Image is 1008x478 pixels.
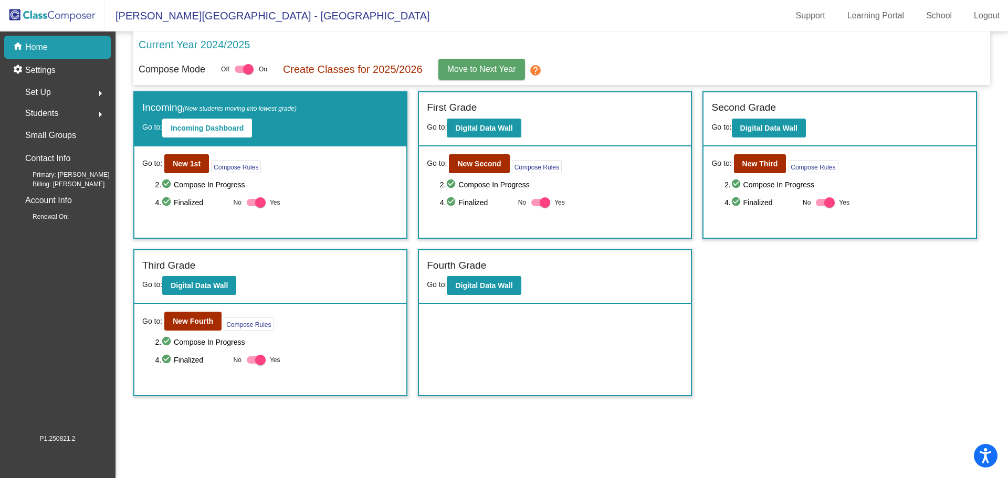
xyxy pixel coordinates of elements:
[446,196,458,209] mat-icon: check_circle
[512,160,562,173] button: Compose Rules
[164,312,222,331] button: New Fourth
[449,154,509,173] button: New Second
[731,196,743,209] mat-icon: check_circle
[161,196,174,209] mat-icon: check_circle
[788,160,838,173] button: Compose Rules
[711,158,731,169] span: Go to:
[211,160,261,173] button: Compose Rules
[183,105,297,112] span: (New students moving into lowest grade)
[529,64,542,77] mat-icon: help
[155,336,398,348] span: 2. Compose In Progress
[440,178,684,191] span: 2. Compose In Progress
[731,178,743,191] mat-icon: check_circle
[164,154,209,173] button: New 1st
[94,108,107,121] mat-icon: arrow_right
[446,178,458,191] mat-icon: check_circle
[457,160,501,168] b: New Second
[732,119,806,137] button: Digital Data Wall
[139,62,205,77] p: Compose Mode
[427,280,447,289] span: Go to:
[234,198,241,207] span: No
[155,354,228,366] span: 4. Finalized
[839,196,849,209] span: Yes
[438,59,525,80] button: Move to Next Year
[25,193,72,208] p: Account Info
[161,354,174,366] mat-icon: check_circle
[270,196,280,209] span: Yes
[25,64,56,77] p: Settings
[740,124,797,132] b: Digital Data Wall
[105,7,430,24] span: [PERSON_NAME][GEOGRAPHIC_DATA] - [GEOGRAPHIC_DATA]
[427,158,447,169] span: Go to:
[224,317,274,331] button: Compose Rules
[221,65,229,74] span: Off
[283,61,423,77] p: Create Classes for 2025/2026
[16,170,110,179] span: Primary: [PERSON_NAME]
[427,258,486,273] label: Fourth Grade
[554,196,565,209] span: Yes
[13,64,25,77] mat-icon: settings
[734,154,786,173] button: New Third
[162,119,252,137] button: Incoming Dashboard
[142,316,162,327] span: Go to:
[155,178,398,191] span: 2. Compose In Progress
[259,65,267,74] span: On
[839,7,913,24] a: Learning Portal
[161,336,174,348] mat-icon: check_circle
[173,160,201,168] b: New 1st
[427,100,477,115] label: First Grade
[724,178,968,191] span: 2. Compose In Progress
[25,85,51,100] span: Set Up
[25,41,48,54] p: Home
[162,276,236,295] button: Digital Data Wall
[803,198,811,207] span: No
[234,355,241,365] span: No
[142,158,162,169] span: Go to:
[173,317,213,325] b: New Fourth
[16,179,104,189] span: Billing: [PERSON_NAME]
[142,258,195,273] label: Third Grade
[155,196,228,209] span: 4. Finalized
[427,123,447,131] span: Go to:
[270,354,280,366] span: Yes
[447,65,516,73] span: Move to Next Year
[787,7,834,24] a: Support
[440,196,513,209] span: 4. Finalized
[13,41,25,54] mat-icon: home
[447,276,521,295] button: Digital Data Wall
[25,106,58,121] span: Students
[142,100,297,115] label: Incoming
[142,280,162,289] span: Go to:
[25,128,76,143] p: Small Groups
[711,123,731,131] span: Go to:
[455,124,512,132] b: Digital Data Wall
[161,178,174,191] mat-icon: check_circle
[25,151,70,166] p: Contact Info
[742,160,778,168] b: New Third
[171,124,244,132] b: Incoming Dashboard
[918,7,960,24] a: School
[447,119,521,137] button: Digital Data Wall
[724,196,797,209] span: 4. Finalized
[518,198,526,207] span: No
[16,212,69,221] span: Renewal On:
[142,123,162,131] span: Go to:
[965,7,1008,24] a: Logout
[711,100,776,115] label: Second Grade
[94,87,107,100] mat-icon: arrow_right
[171,281,228,290] b: Digital Data Wall
[455,281,512,290] b: Digital Data Wall
[139,37,250,52] p: Current Year 2024/2025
